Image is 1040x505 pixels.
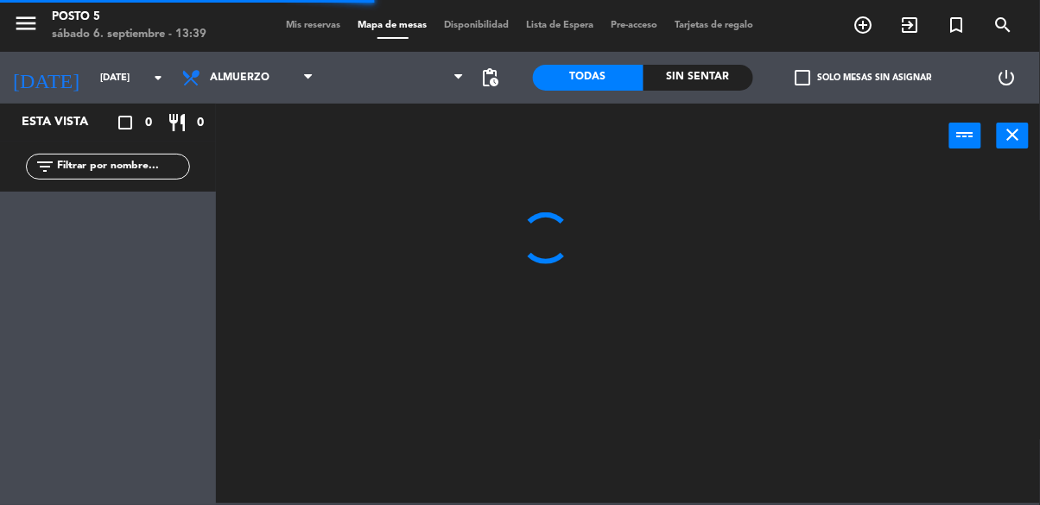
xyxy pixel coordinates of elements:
label: Solo mesas sin asignar [796,70,932,85]
span: Disponibilidad [436,21,518,30]
span: Mapa de mesas [350,21,436,30]
i: crop_square [115,112,136,133]
i: power_settings_new [997,67,1018,88]
button: power_input [949,123,981,148]
span: Almuerzo [210,72,270,84]
i: arrow_drop_down [148,67,168,88]
div: Esta vista [9,112,124,133]
span: pending_actions [479,67,500,88]
i: filter_list [35,156,55,177]
div: sábado 6. septiembre - 13:39 [52,26,206,43]
div: Sin sentar [644,65,754,91]
i: menu [13,10,39,36]
i: turned_in_not [947,15,967,35]
i: exit_to_app [900,15,921,35]
i: restaurant [167,112,187,133]
span: Pre-acceso [603,21,667,30]
span: Mis reservas [278,21,350,30]
i: close [1003,124,1024,145]
input: Filtrar por nombre... [55,157,189,176]
span: check_box_outline_blank [796,70,811,85]
span: 0 [197,113,204,133]
span: 0 [145,113,152,133]
button: close [997,123,1029,148]
div: Todas [533,65,644,91]
span: Tarjetas de regalo [667,21,763,30]
i: power_input [955,124,976,145]
i: add_circle_outline [853,15,874,35]
button: menu [13,10,39,42]
span: Lista de Espera [518,21,603,30]
i: search [993,15,1014,35]
div: Posto 5 [52,9,206,26]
